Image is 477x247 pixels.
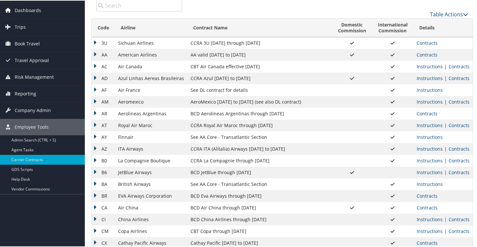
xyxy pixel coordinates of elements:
td: B6 [92,166,115,178]
td: BCD Aerolineas Argentinas through [DATE] [187,107,332,119]
a: View Ticketing Instructions [417,145,443,151]
td: Air Canada [115,60,187,72]
a: View Ticketing Instructions [417,98,443,104]
td: CI [92,213,115,225]
td: BR [92,189,115,201]
span: Employee Tools [15,118,49,135]
td: Sichuan Airlines [115,37,187,48]
span: Dashboards [15,2,41,18]
td: AC [92,60,115,72]
th: Airline: activate to sort column ascending [115,18,187,37]
td: JetBlue Airways [115,166,187,178]
td: Copa Airlines [115,225,187,237]
th: InternationalCommission: activate to sort column ascending [372,18,413,37]
a: View Contracts [417,110,438,116]
td: B0 [92,154,115,166]
a: View Ticketing Instructions [417,180,443,187]
td: See DL contract for details [187,84,332,95]
td: Finnair [115,131,187,142]
td: AeroMexico [DATE] to [DATE] (see also DL contract) [187,95,332,107]
td: Royal Air Maroc [115,119,187,131]
span: | [443,169,449,175]
td: BCD Eva Airways through [DATE] [187,189,332,201]
td: AT [92,119,115,131]
span: Trips [15,18,26,35]
th: DomesticCommission: activate to sort column ascending [332,18,372,37]
a: View Contracts [417,51,438,57]
a: View Ticketing Instructions [417,157,443,163]
td: AY [92,131,115,142]
td: CCRA Azul [DATE] to [DATE] [187,72,332,84]
td: Air China [115,201,187,213]
td: AM [92,95,115,107]
a: View Ticketing Instructions [417,74,443,81]
td: CCRA ITA (Alitalia) Airways [DATE] to [DATE] [187,142,332,154]
td: Aerolineas Argentinas [115,107,187,119]
td: BCD China Airlines through [DATE] [187,213,332,225]
td: CCRA Royal Air Maroc through [DATE] [187,119,332,131]
td: AA [92,48,115,60]
a: View Ticketing Instructions [417,122,443,128]
a: View Contracts [449,157,469,163]
td: CBT Air Canada effective [DATE] [187,60,332,72]
th: Details: activate to sort column ascending [413,18,473,37]
td: BCD Air China through [DATE] [187,201,332,213]
a: Table Actions [430,10,468,17]
a: View Contracts [449,74,469,81]
span: Book Travel [15,35,40,51]
td: Air France [115,84,187,95]
a: View Contracts [417,39,438,45]
td: China Airlines [115,213,187,225]
a: View Ticketing Instructions [417,86,443,92]
td: Aeromexico [115,95,187,107]
span: | [443,227,449,234]
td: British Airways [115,178,187,189]
td: ITA Airways [115,142,187,154]
td: CCRA La Compagnie through [DATE] [187,154,332,166]
td: AA valid [DATE] to [DATE] [187,48,332,60]
a: View Contracts [449,169,469,175]
a: View Contracts [417,204,438,210]
td: Azul Linhas Aereas Brasileiras [115,72,187,84]
a: View Contracts [449,227,469,234]
td: See AA Core - Transatlantic Section [187,178,332,189]
a: View Contracts [417,192,438,198]
span: Company Admin [15,102,51,118]
span: Travel Approval [15,52,49,68]
td: AD [92,72,115,84]
td: 3U [92,37,115,48]
span: | [443,145,449,151]
span: | [443,98,449,104]
a: View Ticketing Instructions [417,216,443,222]
td: CCRA 3U [DATE] through [DATE] [187,37,332,48]
a: View Ticketing Instructions [417,227,443,234]
th: Contract Name: activate to sort column ascending [187,18,332,37]
span: | [443,216,449,222]
span: Risk Management [15,68,54,85]
td: AZ [92,142,115,154]
td: CA [92,201,115,213]
a: View Contracts [449,98,469,104]
a: View Ticketing Instructions [417,169,443,175]
td: BA [92,178,115,189]
span: Reporting [15,85,36,101]
th: Code: activate to sort column descending [92,18,115,37]
td: BCD JetBlue through [DATE] [187,166,332,178]
a: View Ticketing Instructions [417,63,443,69]
span: | [443,63,449,69]
td: AF [92,84,115,95]
a: View Contracts [449,63,469,69]
td: American Airlines [115,48,187,60]
td: CM [92,225,115,237]
a: View Contracts [449,122,469,128]
span: | [443,74,449,81]
td: La Compagnie Boutique [115,154,187,166]
td: CBT Copa through [DATE] [187,225,332,237]
td: See AA Core - Transatlantic Section [187,131,332,142]
span: | [443,122,449,128]
td: AR [92,107,115,119]
a: View Ticketing Instructions [417,133,443,140]
a: View Contracts [449,216,469,222]
a: View Contracts [417,239,438,245]
td: EVA Airways Corporation [115,189,187,201]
